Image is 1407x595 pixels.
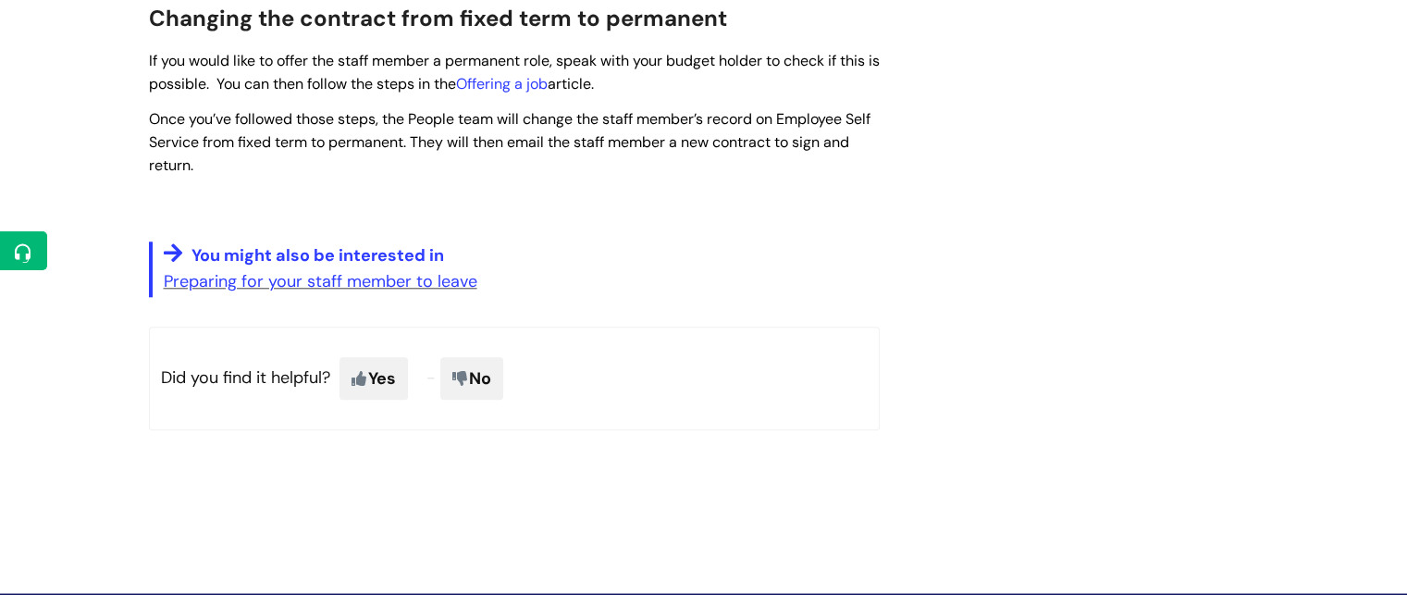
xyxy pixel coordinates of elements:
[456,74,548,93] a: Offering a job
[149,327,880,430] p: Did you find it helpful?
[149,51,880,93] span: If you would like to offer the staff member a permanent role, speak with your budget holder to ch...
[164,270,477,292] a: Preparing for your staff member to leave
[149,109,870,175] span: Once you’ve followed those steps, the People team will change the staff member’s record on Employ...
[149,4,727,32] span: Changing the contract from fixed term to permanent
[191,244,444,267] span: You might also be interested in
[440,357,503,400] span: No
[339,357,408,400] span: Yes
